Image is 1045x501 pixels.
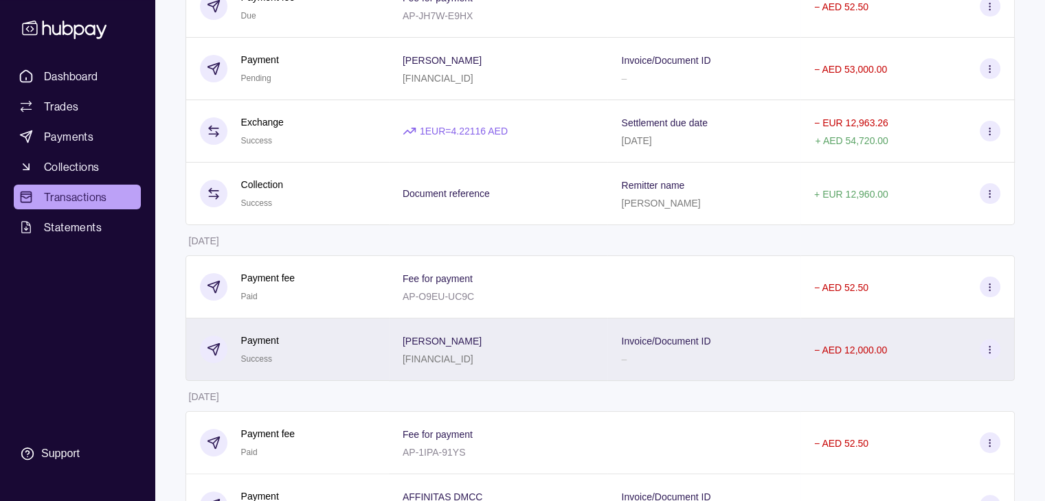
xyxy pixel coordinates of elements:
span: Success [241,354,272,364]
div: Support [41,446,80,461]
p: Payment [241,52,279,67]
p: [DATE] [189,391,219,402]
p: − EUR 12,963.26 [814,117,888,128]
p: Fee for payment [403,429,473,440]
p: Document reference [403,188,490,199]
p: Payment [241,333,279,348]
span: Success [241,136,272,145]
p: [FINANCIAL_ID] [403,353,473,364]
p: − AED 52.50 [814,282,868,293]
p: − AED 53,000.00 [814,64,887,75]
p: AP-1IPA-91YS [403,447,466,458]
p: AP-O9EU-UC9C [403,291,474,302]
p: [FINANCIAL_ID] [403,73,473,84]
a: Dashboard [14,64,141,89]
p: – [621,73,627,84]
span: Paid [241,292,258,301]
span: Payments [44,128,93,145]
a: Statements [14,215,141,240]
p: – [621,353,627,364]
p: [PERSON_NAME] [403,336,482,347]
p: Fee for payment [403,273,473,284]
span: Collections [44,159,99,175]
span: Success [241,198,272,208]
a: Collections [14,154,141,179]
p: Invoice/Document ID [621,336,710,347]
p: − AED 12,000.00 [814,345,887,356]
p: [DATE] [621,135,651,146]
span: Statements [44,219,102,235]
p: Invoice/Document ID [621,55,710,66]
p: 1 EUR = 4.22116 AED [420,124,508,139]
span: Transactions [44,189,107,205]
a: Trades [14,94,141,119]
p: [PERSON_NAME] [621,198,700,209]
p: − AED 52.50 [814,1,868,12]
span: Pending [241,73,271,83]
a: Payments [14,124,141,149]
p: Payment fee [241,426,295,441]
p: AP-JH7W-E9HX [403,10,473,21]
p: + EUR 12,960.00 [814,189,888,200]
p: + AED 54,720.00 [815,135,888,146]
span: Trades [44,98,78,115]
a: Support [14,439,141,468]
span: Due [241,11,256,21]
span: Dashboard [44,68,98,84]
span: Paid [241,447,258,457]
p: [DATE] [189,235,219,246]
p: Payment fee [241,270,295,286]
a: Transactions [14,185,141,209]
p: Remitter name [621,180,684,191]
p: Settlement due date [621,117,707,128]
p: Exchange [241,115,284,130]
p: Collection [241,177,283,192]
p: [PERSON_NAME] [403,55,482,66]
p: − AED 52.50 [814,438,868,449]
